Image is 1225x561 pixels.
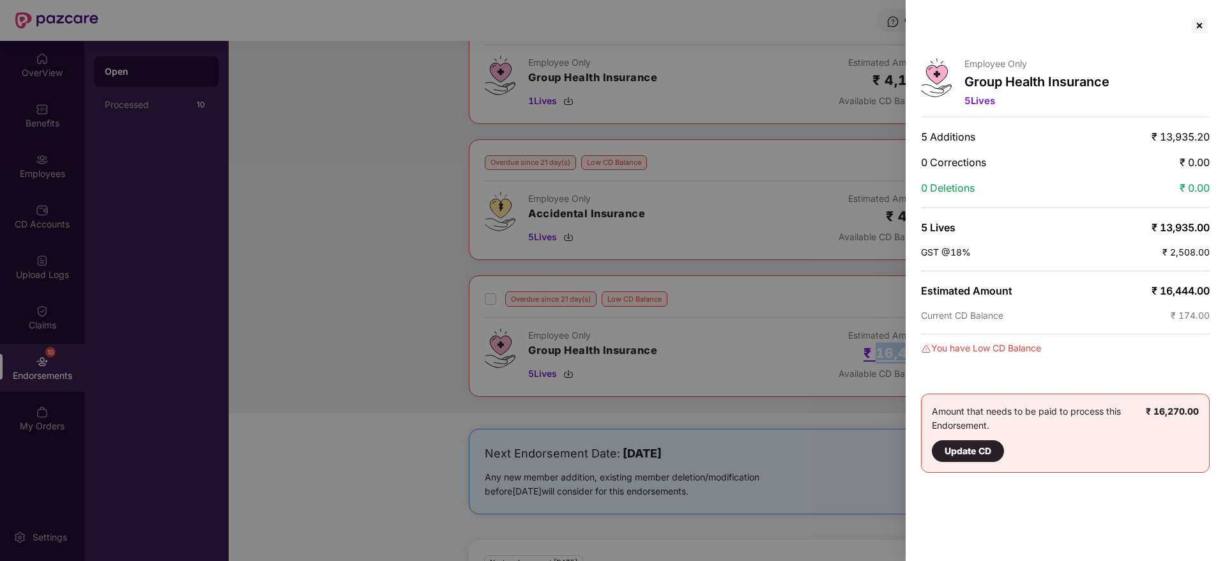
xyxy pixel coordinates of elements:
span: 0 Corrections [921,156,986,169]
span: Estimated Amount [921,284,1012,297]
span: ₹ 13,935.00 [1152,221,1210,234]
span: ₹ 174.00 [1171,310,1210,321]
span: 0 Deletions [921,181,975,194]
span: ₹ 0.00 [1180,181,1210,194]
span: ₹ 13,935.20 [1152,130,1210,143]
span: ₹ 16,444.00 [1152,284,1210,297]
span: 5 Lives [921,221,955,234]
div: Update CD [945,444,991,458]
b: ₹ 16,270.00 [1146,406,1199,417]
span: 5 Additions [921,130,975,143]
span: Current CD Balance [921,310,1003,321]
img: svg+xml;base64,PHN2ZyBpZD0iRGFuZ2VyLTMyeDMyIiB4bWxucz0iaHR0cDovL3d3dy53My5vcmcvMjAwMC9zdmciIHdpZH... [921,344,931,354]
span: GST @18% [921,247,971,257]
img: svg+xml;base64,PHN2ZyB4bWxucz0iaHR0cDovL3d3dy53My5vcmcvMjAwMC9zdmciIHdpZHRoPSI0Ny43MTQiIGhlaWdodD... [921,58,952,97]
div: You have Low CD Balance [921,341,1210,355]
p: Group Health Insurance [964,74,1109,89]
span: ₹ 0.00 [1180,156,1210,169]
div: Amount that needs to be paid to process this Endorsement. [932,404,1146,462]
span: ₹ 2,508.00 [1162,247,1210,257]
span: 5 Lives [964,95,995,107]
p: Employee Only [964,58,1109,69]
